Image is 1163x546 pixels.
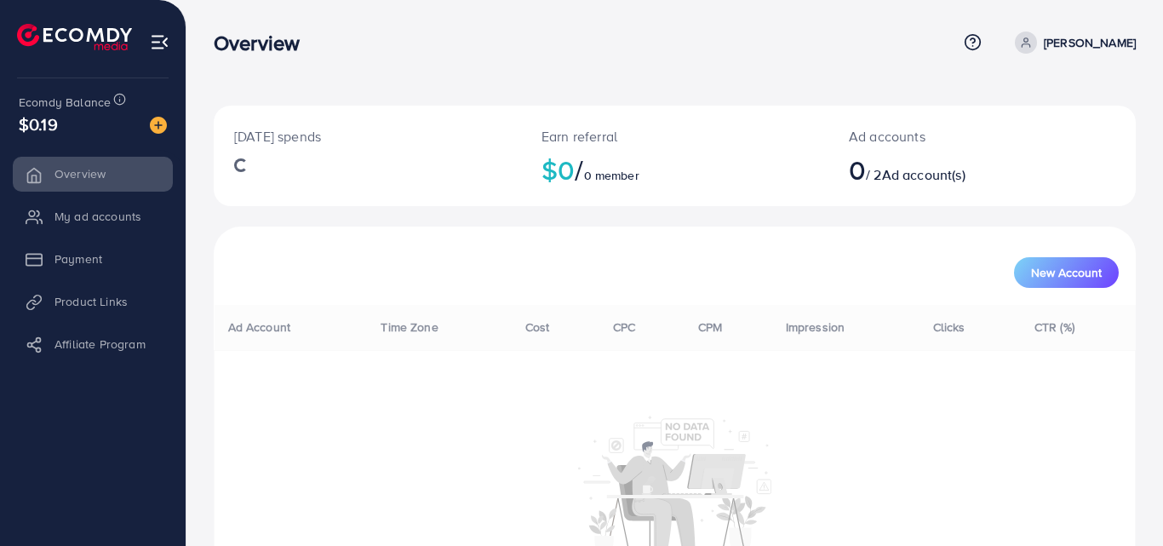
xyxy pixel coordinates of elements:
p: Ad accounts [849,126,1039,147]
span: Ecomdy Balance [19,94,111,111]
h2: / 2 [849,153,1039,186]
p: [DATE] spends [234,126,501,147]
button: New Account [1014,257,1119,288]
span: New Account [1031,267,1102,279]
a: [PERSON_NAME] [1008,32,1136,54]
p: Earn referral [541,126,808,147]
img: menu [150,32,169,52]
span: 0 member [584,167,639,184]
span: 0 [849,150,866,189]
span: / [575,150,583,189]
img: logo [17,24,132,50]
span: Ad account(s) [882,165,965,184]
h3: Overview [214,31,313,55]
p: [PERSON_NAME] [1044,32,1136,53]
span: $0.19 [19,112,58,136]
h2: $0 [541,153,808,186]
img: image [150,117,167,134]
